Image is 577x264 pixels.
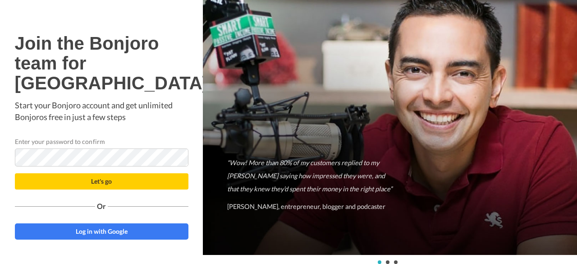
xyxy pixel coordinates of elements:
span: Let's go [91,177,112,185]
h1: Join the Bonjoro team for [15,33,188,93]
p: Start your Bonjoro account and get unlimited Bonjoros free in just a few steps [15,100,188,123]
button: Let's go [15,173,188,190]
span: Log in with Google [76,227,128,235]
b: [GEOGRAPHIC_DATA] [15,73,209,93]
a: Log in with Google [15,223,188,240]
p: “Wow! More than 80% of my customers replied to my [PERSON_NAME] saying how impressed they were, a... [227,156,397,195]
p: [PERSON_NAME], entrepreneur, blogger and podcaster [227,200,397,213]
label: Enter your password to confirm [15,137,105,146]
span: Or [95,203,108,209]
